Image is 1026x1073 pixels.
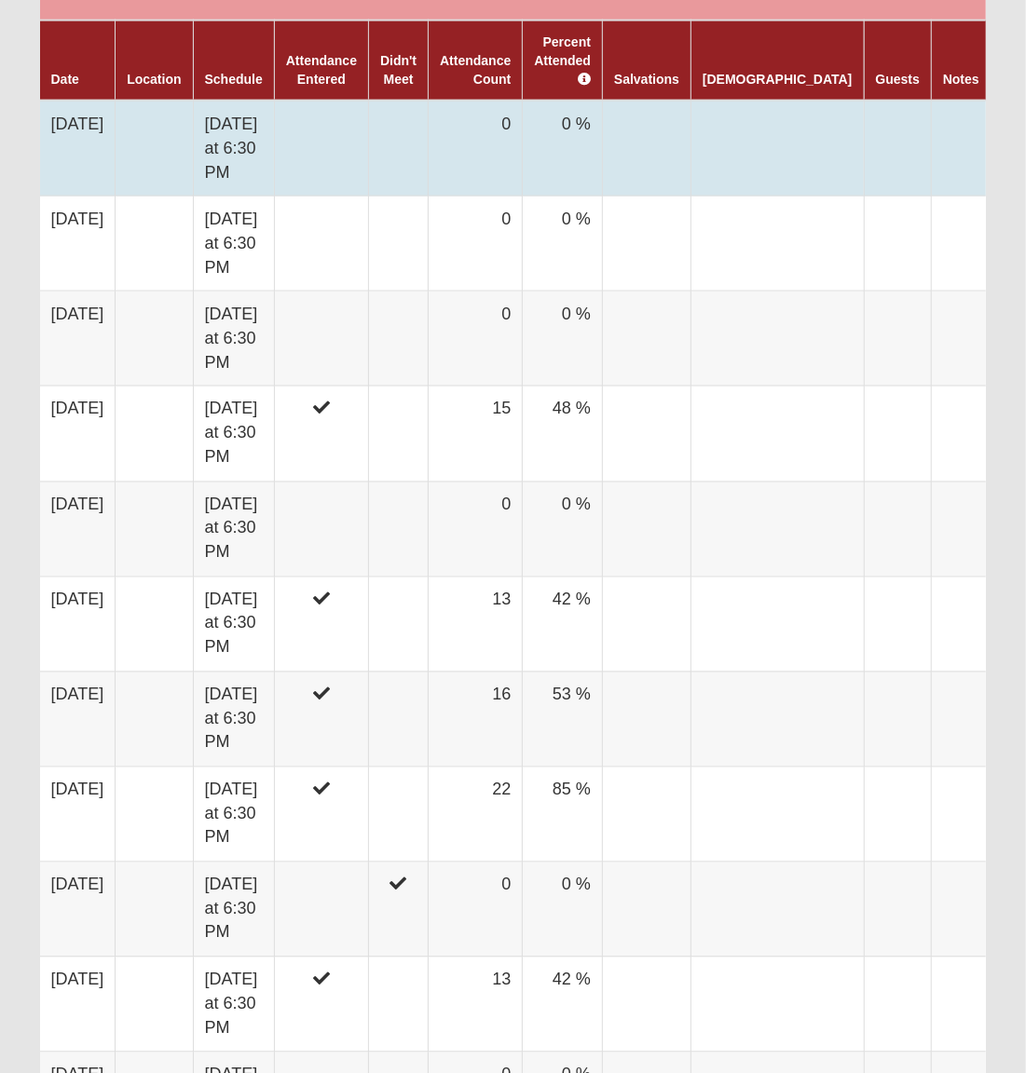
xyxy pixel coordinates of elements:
td: 42 % [523,958,603,1053]
td: 53 % [523,672,603,767]
td: [DATE] [40,862,116,958]
td: 0 [429,862,523,958]
a: Location [127,72,181,87]
td: [DATE] [40,101,116,197]
td: 0 % [523,101,603,197]
td: 0 [429,101,523,197]
td: 42 % [523,577,603,672]
td: [DATE] at 6:30 PM [193,958,274,1053]
td: [DATE] at 6:30 PM [193,577,274,672]
a: Schedule [205,72,263,87]
th: Salvations [603,20,691,101]
td: [DATE] at 6:30 PM [193,197,274,292]
td: [DATE] [40,958,116,1053]
th: [DEMOGRAPHIC_DATA] [691,20,864,101]
td: [DATE] at 6:30 PM [193,767,274,862]
a: Notes [943,72,979,87]
td: [DATE] [40,482,116,577]
td: 0 [429,482,523,577]
td: 15 [429,387,523,482]
td: 16 [429,672,523,767]
td: 0 % [523,862,603,958]
a: Date [51,72,79,87]
td: [DATE] at 6:30 PM [193,862,274,958]
td: [DATE] at 6:30 PM [193,482,274,577]
a: Attendance Entered [286,53,357,87]
td: 85 % [523,767,603,862]
td: 13 [429,577,523,672]
td: [DATE] at 6:30 PM [193,672,274,767]
td: [DATE] [40,767,116,862]
td: [DATE] [40,672,116,767]
td: 22 [429,767,523,862]
td: 0 % [523,482,603,577]
td: 48 % [523,387,603,482]
td: 13 [429,958,523,1053]
td: 0 % [523,292,603,387]
td: [DATE] [40,292,116,387]
td: [DATE] at 6:30 PM [193,101,274,197]
td: [DATE] [40,577,116,672]
th: Guests [864,20,931,101]
td: [DATE] at 6:30 PM [193,387,274,482]
td: [DATE] [40,387,116,482]
a: Percent Attended [534,34,591,87]
td: 0 [429,292,523,387]
a: Didn't Meet [380,53,417,87]
a: Attendance Count [440,53,511,87]
td: 0 % [523,197,603,292]
td: [DATE] at 6:30 PM [193,292,274,387]
td: [DATE] [40,197,116,292]
td: 0 [429,197,523,292]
